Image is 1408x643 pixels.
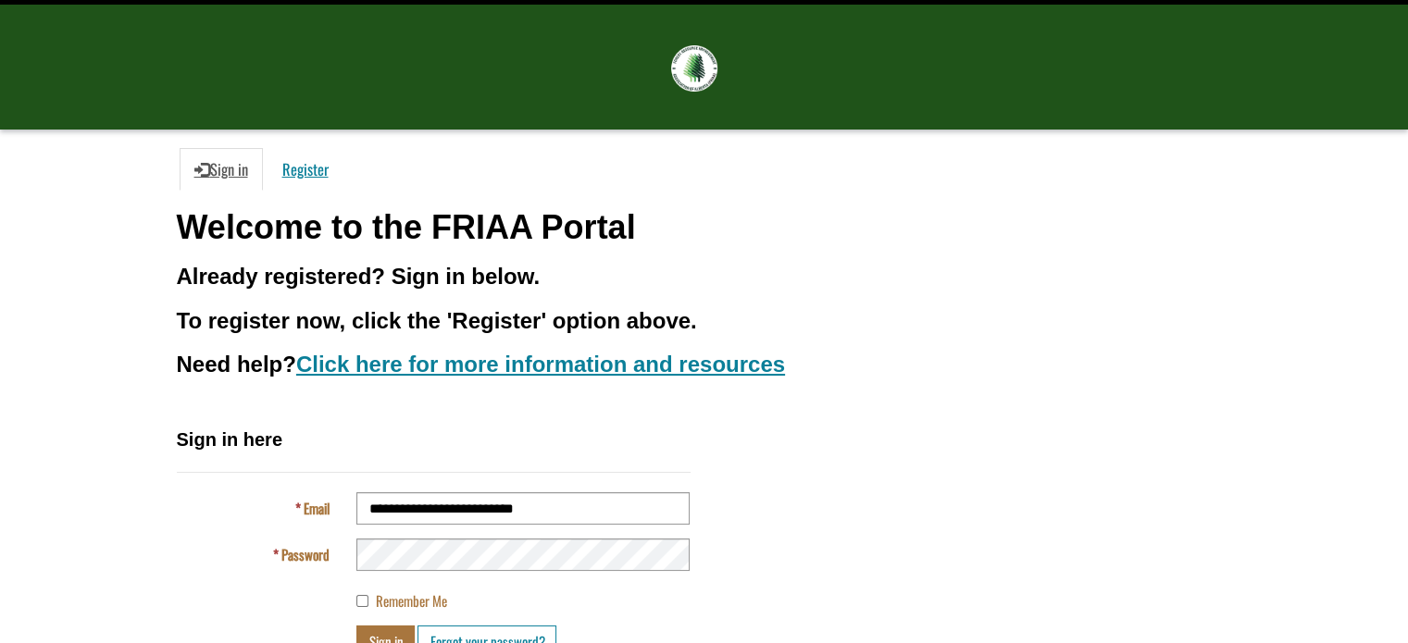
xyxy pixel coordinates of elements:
[296,352,785,377] a: Click here for more information and resources
[671,45,717,92] img: FRIAA Submissions Portal
[177,209,1232,246] h1: Welcome to the FRIAA Portal
[180,148,263,191] a: Sign in
[356,595,368,607] input: Remember Me
[177,429,282,450] span: Sign in here
[375,590,446,611] span: Remember Me
[177,265,1232,289] h3: Already registered? Sign in below.
[177,309,1232,333] h3: To register now, click the 'Register' option above.
[268,148,343,191] a: Register
[177,352,1232,377] h3: Need help?
[303,498,329,518] span: Email
[280,544,329,564] span: Password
